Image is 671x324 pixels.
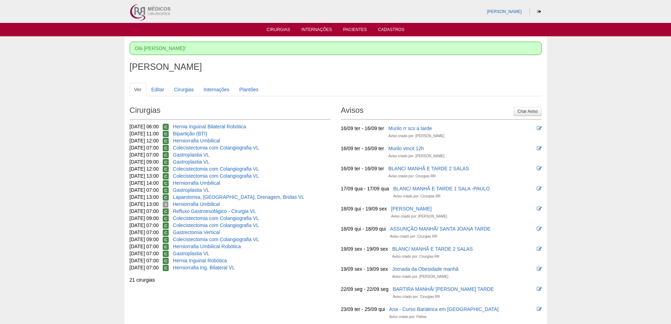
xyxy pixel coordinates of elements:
[537,166,542,171] i: Editar
[130,194,159,200] span: [DATE] 13:00
[393,293,440,300] div: Aviso criado por: Cirurgias RR
[147,83,169,96] a: Editar
[341,306,385,313] div: 23/09 ter - 25/09 qui
[392,253,439,260] div: Aviso criado por: Cirurgias RR
[130,258,159,263] span: [DATE] 07:00
[163,201,168,208] span: Suspensa
[537,10,541,14] i: Sair
[388,133,444,140] div: Aviso criado por: [PERSON_NAME]
[391,213,447,220] div: Aviso criado por: [PERSON_NAME]
[130,62,542,71] h1: [PERSON_NAME]
[173,173,259,179] a: Colecistectomia com Colangiografia VL
[163,215,169,222] span: Confirmada
[173,194,304,200] a: Laparotomia, [GEOGRAPHIC_DATA], Drenagem, Bridas VL
[163,138,169,144] span: Confirmada
[173,180,220,186] a: Herniorrafia Umbilical
[130,244,159,249] span: [DATE] 07:00
[199,83,234,96] a: Internações
[163,173,169,179] span: Confirmada
[392,266,458,272] a: Jornada da Obesidade manhã
[173,215,259,221] a: Colecistectomia com Colangiografia VL
[393,286,494,292] a: BARTIRA MANHÃ/ [PERSON_NAME] TARDE
[130,131,159,136] span: [DATE] 11:00
[163,222,169,229] span: Confirmada
[341,103,542,120] h2: Avisos
[130,138,159,143] span: [DATE] 12:00
[537,146,542,151] i: Editar
[390,233,437,240] div: Aviso criado por: Cirurgias RR
[163,180,169,187] span: Confirmada
[393,193,441,200] div: Aviso criado por: Cirurgias RR
[130,251,159,256] span: [DATE] 07:00
[130,124,159,129] span: [DATE] 06:00
[173,265,235,270] a: Herniorrafia Ing. Bilateral VL
[130,159,159,165] span: [DATE] 09:00
[389,313,427,320] div: Aviso criado por: Fellow
[163,131,169,137] span: Confirmada
[163,124,169,130] span: Confirmada
[173,230,220,235] a: Gastrectomia Vertical
[392,273,448,280] div: Aviso criado por: [PERSON_NAME]
[130,222,159,228] span: [DATE] 07:00
[388,146,424,151] a: Murilo vincit 12h
[392,246,473,252] a: BLANC/ MANHÃ E TARDE 2 SALAS
[388,173,435,180] div: Aviso criado por: Cirurgias RR
[173,124,246,129] a: Hernia Inguinal Bilateral Robótica
[130,103,330,120] h2: Cirurgias
[487,9,522,14] a: [PERSON_NAME]
[163,251,169,257] span: Confirmada
[163,152,169,158] span: Confirmada
[173,237,259,242] a: Colecistectomia com Colangiografia VL
[341,225,386,232] div: 18/09 qui - 18/09 qui
[390,226,491,232] a: ASSUNÇÃO MANHÃ/ SANTA JOANA TARDE
[130,276,330,283] div: 21 cirurgias
[130,187,159,193] span: [DATE] 07:00
[130,145,159,151] span: [DATE] 07:00
[537,287,542,292] i: Editar
[130,152,159,158] span: [DATE] 07:00
[163,230,169,236] span: Confirmada
[169,83,198,96] a: Cirurgias
[163,159,169,165] span: Confirmada
[173,201,220,207] a: Herniorrafia Umbilical
[388,166,469,171] a: BLANC/ MANHÃ E TARDE 2 SALAS
[173,145,259,151] a: Colecistectomia com Colangiografia VL
[341,165,384,172] div: 16/09 ter - 16/09 ter
[173,138,220,143] a: Herniorrafia Umbilical
[537,206,542,211] i: Editar
[130,180,159,186] span: [DATE] 14:00
[341,145,384,152] div: 16/09 ter - 16/09 ter
[388,153,444,160] div: Aviso criado por: [PERSON_NAME]
[130,166,159,172] span: [DATE] 12:00
[173,152,210,158] a: Gastroplastia VL
[235,83,263,96] a: Plantões
[130,83,146,96] a: Ver
[537,226,542,231] i: Editar
[163,166,169,172] span: Confirmada
[173,222,259,228] a: Colecistectomia com Colangiografia VL
[130,265,159,270] span: [DATE] 07:00
[341,286,389,293] div: 22/09 seg - 22/09 seg
[173,187,210,193] a: Gastroplastia VL
[537,186,542,191] i: Editar
[173,159,210,165] a: Gastroplastia VL
[130,237,159,242] span: [DATE] 09:00
[537,126,542,131] i: Editar
[341,125,384,132] div: 16/09 ter - 16/09 ter
[173,208,256,214] a: Refluxo Gastroesofágico - Cirurgia VL
[302,27,332,34] a: Internações
[393,186,490,191] a: BLANC/ MANHÃ E TARDE 1 SALA -PAULO
[130,173,159,179] span: [DATE] 13:00
[173,166,259,172] a: Colecistectomia com Colangiografia VL
[163,244,169,250] span: Confirmada
[537,267,542,271] i: Editar
[388,126,432,131] a: Murilo rr scs a tarde
[130,215,159,221] span: [DATE] 09:00
[173,131,207,136] a: Bipartição (BTI)
[341,185,389,192] div: 17/09 qua - 17/09 qua
[163,145,169,151] span: Confirmada
[163,187,169,194] span: Confirmada
[341,245,388,252] div: 19/09 sex - 19/09 sex
[267,27,290,34] a: Cirurgias
[378,27,404,34] a: Cadastros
